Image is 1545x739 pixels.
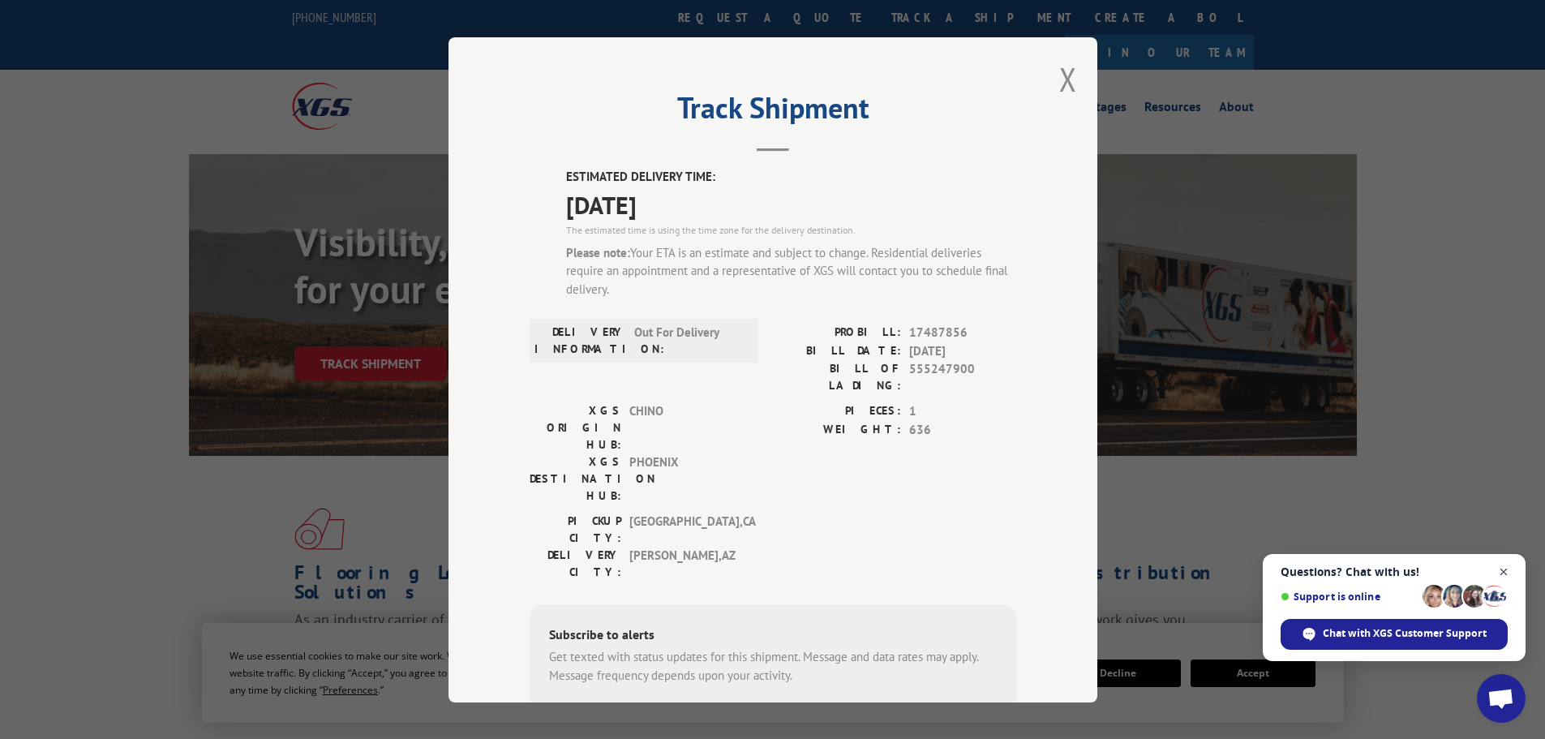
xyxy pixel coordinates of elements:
label: BILL DATE: [773,342,901,360]
div: The estimated time is using the time zone for the delivery destination. [566,222,1016,237]
h2: Track Shipment [530,97,1016,127]
span: Support is online [1281,591,1417,603]
label: PROBILL: [773,324,901,342]
label: DELIVERY INFORMATION: [534,324,626,358]
span: Chat with XGS Customer Support [1323,626,1487,641]
label: PIECES: [773,402,901,421]
div: Get texted with status updates for this shipment. Message and data rates may apply. Message frequ... [549,648,997,685]
span: Out For Delivery [634,324,744,358]
span: 1 [909,402,1016,421]
span: [DATE] [566,186,1016,222]
label: BILL OF LADING: [773,360,901,394]
label: XGS ORIGIN HUB: [530,402,621,453]
label: WEIGHT: [773,420,901,439]
span: 17487856 [909,324,1016,342]
span: [PERSON_NAME] , AZ [629,547,739,581]
span: [GEOGRAPHIC_DATA] , CA [629,513,739,547]
span: 636 [909,420,1016,439]
label: PICKUP CITY: [530,513,621,547]
label: ESTIMATED DELIVERY TIME: [566,168,1016,187]
span: 555247900 [909,360,1016,394]
span: Chat with XGS Customer Support [1281,619,1508,650]
span: CHINO [629,402,739,453]
strong: Please note: [566,244,630,260]
div: Subscribe to alerts [549,625,997,648]
a: Open chat [1477,674,1526,723]
div: Your ETA is an estimate and subject to change. Residential deliveries require an appointment and ... [566,243,1016,299]
span: Questions? Chat with us! [1281,565,1508,578]
span: PHOENIX [629,453,739,505]
span: [DATE] [909,342,1016,360]
label: XGS DESTINATION HUB: [530,453,621,505]
button: Close modal [1059,58,1077,101]
label: DELIVERY CITY: [530,547,621,581]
